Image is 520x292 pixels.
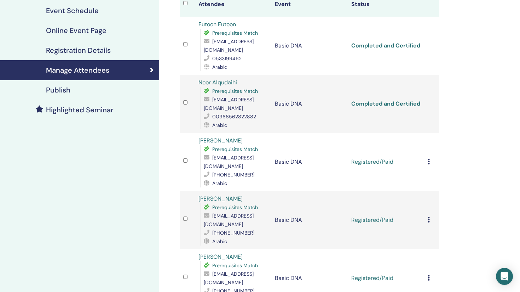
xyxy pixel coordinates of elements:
span: Arabic [212,122,227,128]
td: Basic DNA [271,133,348,191]
span: [EMAIL_ADDRESS][DOMAIN_NAME] [204,271,254,286]
span: 0533199462 [212,55,242,62]
span: Prerequisites Match [212,204,258,210]
span: [EMAIL_ADDRESS][DOMAIN_NAME] [204,38,254,53]
span: [PHONE_NUMBER] [212,230,254,236]
span: Arabic [212,180,227,186]
a: [PERSON_NAME] [198,137,243,144]
span: ‪[PHONE_NUMBER]‬ [212,172,254,178]
span: Prerequisites Match [212,88,258,94]
h4: Online Event Page [46,26,106,35]
a: Completed and Certified [351,100,420,107]
span: [EMAIL_ADDRESS][DOMAIN_NAME] [204,213,254,228]
a: Noor Alqudaihi [198,79,237,86]
span: [EMAIL_ADDRESS][DOMAIN_NAME] [204,96,254,111]
h4: Manage Attendees [46,66,109,74]
a: Completed and Certified [351,42,420,49]
h4: Publish [46,86,70,94]
span: Prerequisites Match [212,262,258,269]
td: Basic DNA [271,17,348,75]
div: Open Intercom Messenger [496,268,513,285]
span: [EMAIL_ADDRESS][DOMAIN_NAME] [204,155,254,169]
a: [PERSON_NAME] [198,253,243,260]
span: 00966562822882 [212,113,256,120]
a: [PERSON_NAME] [198,195,243,202]
a: Futoon Futoon [198,21,236,28]
h4: Event Schedule [46,6,99,15]
td: Basic DNA [271,191,348,249]
span: Arabic [212,238,227,245]
h4: Registration Details [46,46,111,55]
h4: Highlighted Seminar [46,106,114,114]
span: Prerequisites Match [212,30,258,36]
span: Arabic [212,64,227,70]
td: Basic DNA [271,75,348,133]
span: Prerequisites Match [212,146,258,152]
